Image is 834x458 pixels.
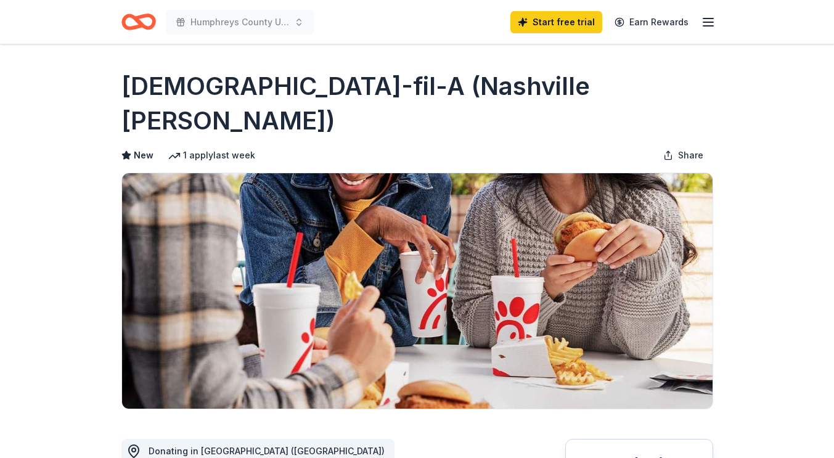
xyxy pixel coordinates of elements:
[190,15,289,30] span: Humphreys County United Way Radio Auction
[653,143,713,168] button: Share
[510,11,602,33] a: Start free trial
[121,69,713,138] h1: [DEMOGRAPHIC_DATA]-fil-A (Nashville [PERSON_NAME])
[166,10,314,35] button: Humphreys County United Way Radio Auction
[607,11,696,33] a: Earn Rewards
[121,7,156,36] a: Home
[168,148,255,163] div: 1 apply last week
[149,446,385,456] span: Donating in [GEOGRAPHIC_DATA] ([GEOGRAPHIC_DATA])
[134,148,153,163] span: New
[122,173,713,409] img: Image for Chick-fil-A (Nashville Charlotte Pike)
[678,148,703,163] span: Share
